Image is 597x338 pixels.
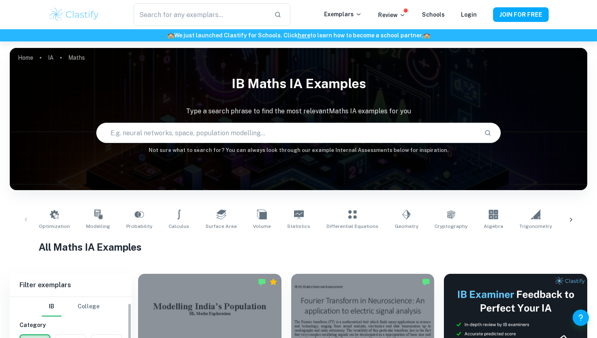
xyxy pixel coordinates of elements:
[39,240,558,254] h1: All Maths IA Examples
[39,223,70,230] span: Optimization
[205,223,237,230] span: Surface Area
[18,52,33,63] a: Home
[10,71,587,97] h1: IB Maths IA examples
[287,223,310,230] span: Statistics
[42,297,99,316] div: Filter type choice
[573,310,589,326] button: Help and Feedback
[10,274,132,297] h6: Filter exemplars
[269,278,277,286] div: Premium
[19,321,122,329] h6: Category
[78,297,99,316] button: College
[86,223,110,230] span: Modelling
[298,32,310,39] a: here
[519,223,552,230] span: Trigonometry
[126,223,152,230] span: Probability
[10,146,587,154] h6: Not sure what to search for? You can always look through our example Internal Assessments below f...
[253,223,271,230] span: Volume
[68,53,85,62] p: Maths
[422,11,445,18] a: Schools
[435,223,467,230] span: Cryptography
[10,106,587,116] p: Type a search phrase to find the most relevant Maths IA examples for you
[2,31,595,40] h6: We just launched Clastify for Schools. Click to learn how to become a school partner.
[481,126,495,140] button: Search
[395,223,418,230] span: Geometry
[484,223,503,230] span: Algebra
[422,278,430,286] img: Marked
[97,121,477,144] input: E.g. neural networks, space, population modelling...
[258,278,266,286] img: Marked
[48,6,100,23] img: Clastify logo
[169,223,189,230] span: Calculus
[324,10,362,19] p: Exemplars
[423,32,430,39] span: 🏫
[42,297,61,316] button: IB
[134,3,268,26] input: Search for any exemplars...
[327,223,379,230] span: Differential Equations
[48,52,54,63] a: IA
[461,11,477,18] a: Login
[167,32,174,39] span: 🏫
[378,11,406,19] p: Review
[493,7,549,22] button: JOIN FOR FREE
